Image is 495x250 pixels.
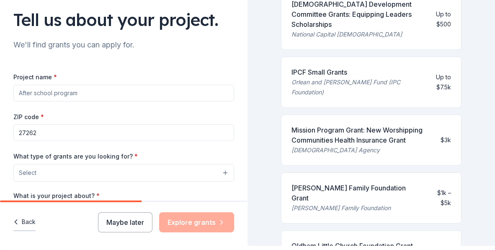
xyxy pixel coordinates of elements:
div: National Capital [DEMOGRAPHIC_DATA] [291,29,429,39]
label: What is your project about? [13,192,100,200]
div: We'll find grants you can apply for. [13,38,234,52]
div: [PERSON_NAME] Family Foundation Grant [291,183,419,203]
label: ZIP code [13,113,44,121]
input: After school program [13,85,234,102]
span: Select [19,168,36,178]
div: [PERSON_NAME] Family Foundation [291,203,419,213]
input: 12345 (U.S. only) [13,124,234,141]
div: Up to $7.5k [423,72,451,92]
button: Select [13,164,234,182]
label: What type of grants are you looking for? [13,152,138,161]
div: Orlean and [PERSON_NAME] Fund (IPC Foundation) [291,77,417,97]
label: Project name [13,73,57,81]
button: Back [13,214,36,231]
button: Maybe later [98,212,152,232]
div: [DEMOGRAPHIC_DATA] Agency [291,145,434,155]
div: IPCF Small Grants [291,67,417,77]
div: Mission Program Grant: New Worshipping Communities Health Insurance Grant [291,125,434,145]
div: Up to $500 [436,9,451,29]
div: Tell us about your project. [13,8,234,31]
div: $3k [441,135,451,145]
div: $1k – $5k [426,188,451,208]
